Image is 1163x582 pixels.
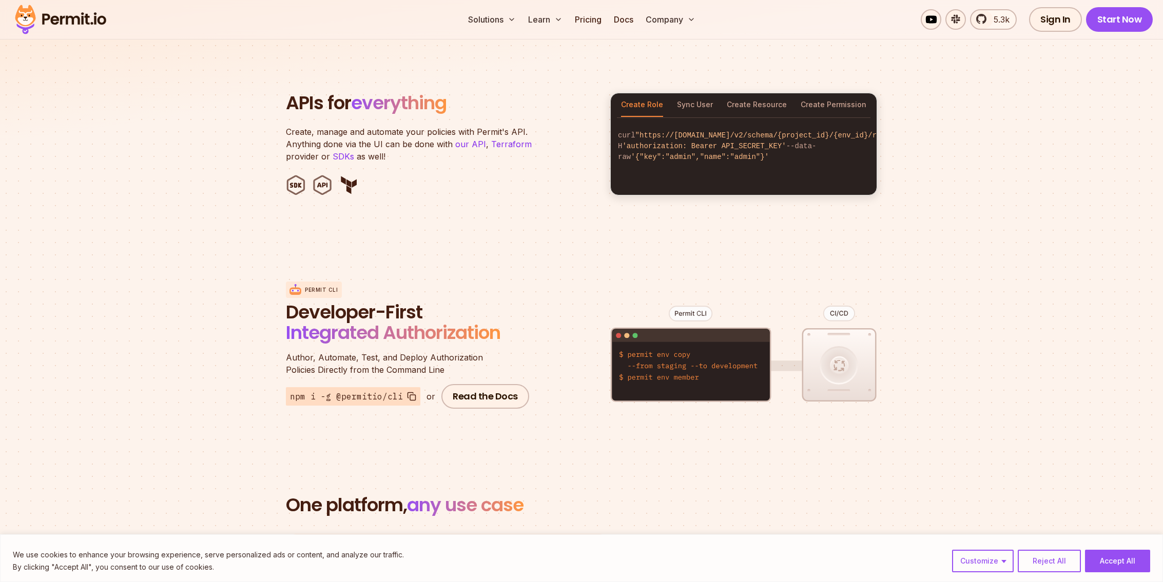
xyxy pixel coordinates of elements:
[351,90,447,116] span: everything
[407,492,524,518] span: any use case
[455,139,486,149] a: our API
[631,153,769,161] span: '{"key":"admin","name":"admin"}'
[286,495,877,515] h2: One platform,
[677,93,713,117] button: Sync User
[13,561,404,573] p: By clicking "Accept All", you consent to our use of cookies.
[286,387,420,406] button: npm i -g @permitio/cli
[1085,550,1150,572] button: Accept All
[727,93,787,117] button: Create Resource
[13,549,404,561] p: We use cookies to enhance your browsing experience, serve personalized ads or content, and analyz...
[286,93,598,113] h2: APIs for
[524,9,567,30] button: Learn
[333,151,354,162] a: SDKs
[441,384,529,409] a: Read the Docs
[970,9,1017,30] a: 5.3k
[286,319,500,346] span: Integrated Authorization
[286,351,532,364] span: Author, Automate, Test, and Deploy Authorization
[610,9,637,30] a: Docs
[1029,7,1082,32] a: Sign In
[987,13,1010,26] span: 5.3k
[622,142,786,150] span: 'authorization: Bearer API_SECRET_KEY'
[464,9,520,30] button: Solutions
[1086,7,1153,32] a: Start Now
[635,131,898,139] span: "https://[DOMAIN_NAME]/v2/schema/{project_id}/{env_id}/roles"
[427,390,435,403] div: or
[286,126,542,163] p: Create, manage and automate your policies with Permit's API. Anything done via the UI can be done...
[621,93,663,117] button: Create Role
[491,139,532,149] a: Terraform
[10,2,111,37] img: Permit logo
[642,9,700,30] button: Company
[290,390,403,403] span: npm i -g @permitio/cli
[571,9,606,30] a: Pricing
[305,286,338,294] p: Permit CLI
[952,550,1014,572] button: Customize
[286,302,532,323] span: Developer-First
[611,122,877,171] code: curl -H --data-raw
[801,93,866,117] button: Create Permission
[286,351,532,376] p: Policies Directly from the Command Line
[1018,550,1081,572] button: Reject All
